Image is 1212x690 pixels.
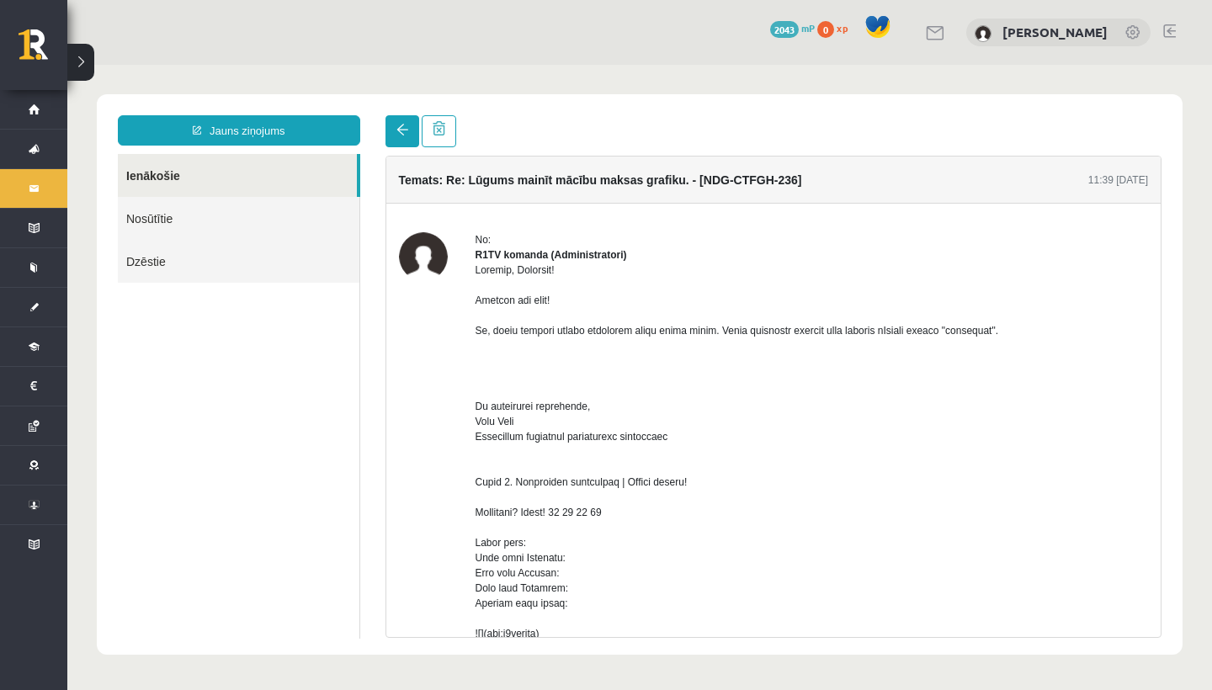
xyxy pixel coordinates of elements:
[817,21,856,34] a: 0 xp
[19,29,67,72] a: Rīgas 1. Tālmācības vidusskola
[332,109,735,122] h4: Temats: Re: Lūgums mainīt mācību maksas grafiku. - [NDG-CTFGH-236]
[50,89,290,132] a: Ienākošie
[408,167,1082,183] div: No:
[801,21,815,34] span: mP
[975,25,991,42] img: Daniella Bergmane
[50,175,292,218] a: Dzēstie
[837,21,848,34] span: xp
[332,167,380,216] img: R1TV komanda
[50,132,292,175] a: Nosūtītie
[770,21,799,38] span: 2043
[817,21,834,38] span: 0
[50,50,293,81] a: Jauns ziņojums
[1021,108,1081,123] div: 11:39 [DATE]
[1002,24,1108,40] a: [PERSON_NAME]
[770,21,815,34] a: 2043 mP
[408,184,560,196] strong: R1TV komanda (Administratori)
